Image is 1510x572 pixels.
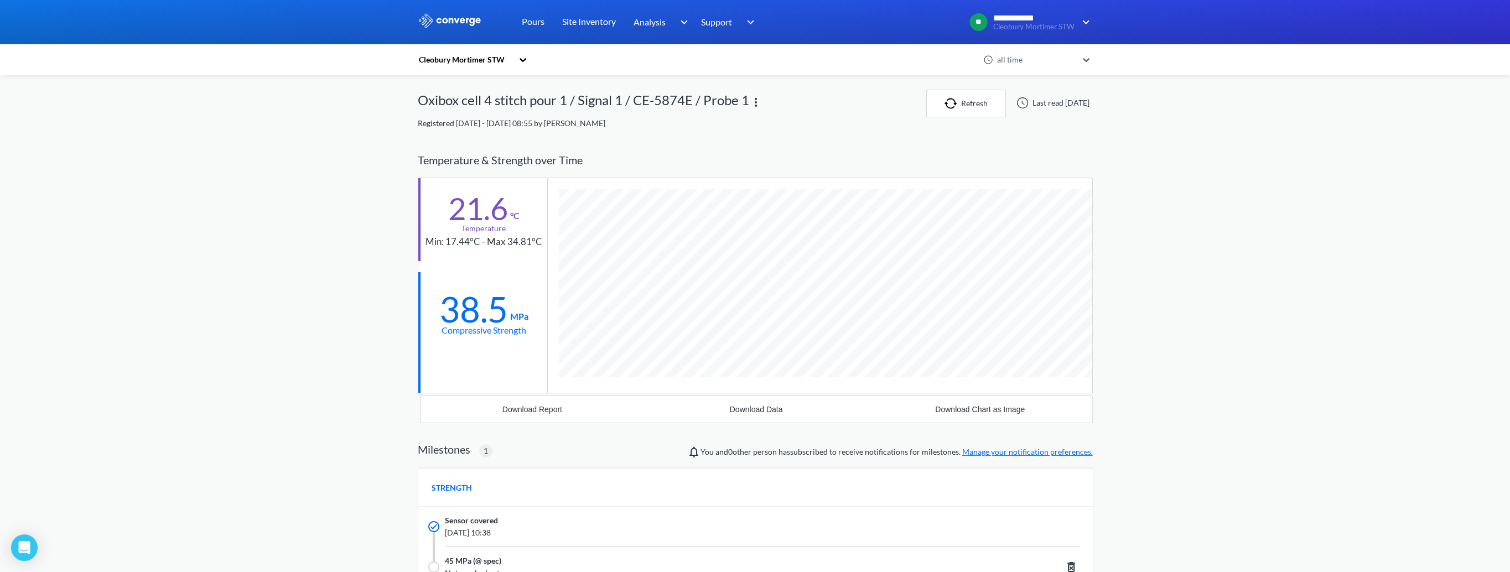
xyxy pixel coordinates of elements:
div: Last read [DATE] [1010,96,1093,110]
div: Cleobury Mortimer STW [418,54,513,66]
span: STRENGTH [432,482,472,494]
span: 0 other [728,447,751,456]
div: all time [994,54,1077,66]
span: Cleobury Mortimer STW [993,23,1075,31]
span: [DATE] 10:38 [445,527,946,539]
div: Download Report [502,405,562,414]
button: Download Report [421,396,645,423]
img: downArrow.svg [673,15,691,29]
button: Download Chart as Image [868,396,1092,423]
div: Min: 17.44°C - Max 34.81°C [426,235,542,249]
div: Open Intercom Messenger [11,534,38,561]
img: downArrow.svg [1075,15,1093,29]
span: 1 [484,445,488,457]
img: icon-clock.svg [983,55,993,65]
a: Manage your notification preferences. [962,447,1093,456]
span: Sensor covered [445,514,498,527]
img: icon-refresh.svg [945,98,961,109]
span: 45 MPa (@ spec) [445,555,501,567]
div: 38.5 [439,295,508,323]
span: Registered [DATE] - [DATE] 08:55 by [PERSON_NAME] [418,118,605,128]
div: Temperature & Strength over Time [418,143,1093,178]
img: downArrow.svg [740,15,757,29]
span: You and person has subscribed to receive notifications for milestones. [700,446,1093,458]
div: 21.6 [448,195,508,222]
div: Compressive Strength [442,323,526,337]
img: more.svg [749,96,762,109]
button: Download Data [644,396,868,423]
span: Analysis [634,15,666,29]
div: Download Chart as Image [935,405,1025,414]
button: Refresh [926,90,1006,117]
span: Support [701,15,732,29]
div: Temperature [461,222,506,235]
div: Oxibox cell 4 stitch pour 1 / Signal 1 / CE-5874E / Probe 1 [418,90,749,117]
div: Download Data [730,405,783,414]
h2: Milestones [418,443,470,456]
img: notifications-icon.svg [687,445,700,459]
img: logo_ewhite.svg [418,13,482,28]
